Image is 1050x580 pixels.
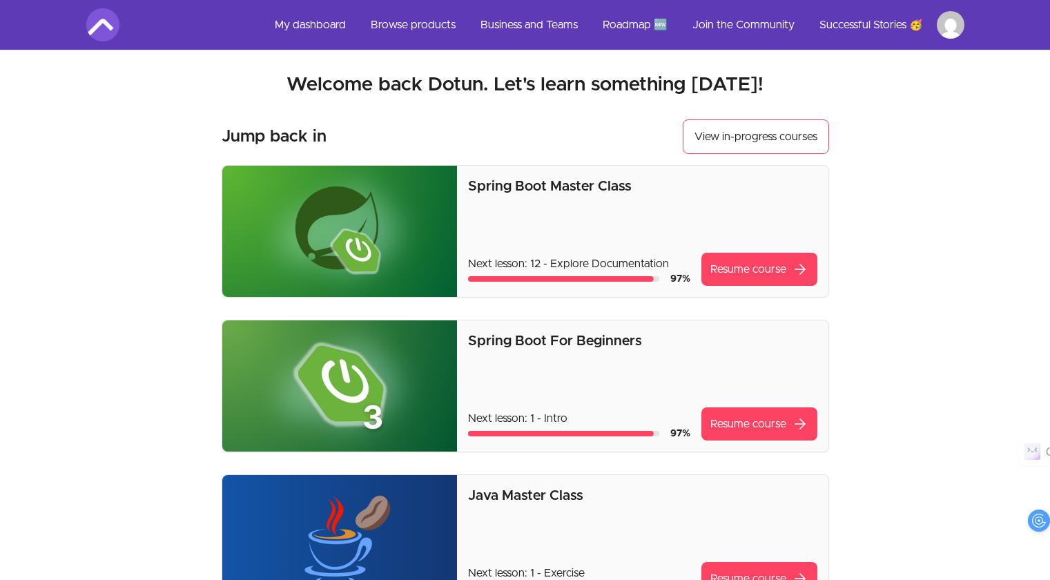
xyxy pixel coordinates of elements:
[592,8,679,41] a: Roadmap 🆕
[670,429,690,438] span: 97 %
[264,8,357,41] a: My dashboard
[360,8,467,41] a: Browse products
[468,431,659,436] div: Course progress
[86,72,964,97] h2: Welcome back Dotun. Let's learn something [DATE]!
[937,11,964,39] img: Profile image for Dotun Ogundare
[468,331,817,351] p: Spring Boot For Beginners
[468,486,817,505] p: Java Master Class
[468,255,690,272] p: Next lesson: 12 - Explore Documentation
[792,261,808,278] span: arrow_forward
[468,410,690,427] p: Next lesson: 1 - Intro
[670,274,690,284] span: 97 %
[808,8,934,41] a: Successful Stories 🥳
[701,407,817,441] a: Resume coursearrow_forward
[681,8,806,41] a: Join the Community
[222,320,458,452] img: Product image for Spring Boot For Beginners
[222,166,458,297] img: Product image for Spring Boot Master Class
[469,8,589,41] a: Business and Teams
[468,177,817,196] p: Spring Boot Master Class
[683,119,829,154] button: View in-progress courses
[792,416,808,432] span: arrow_forward
[222,126,327,148] h3: Jump back in
[701,253,817,286] a: Resume coursearrow_forward
[468,276,659,282] div: Course progress
[264,8,964,41] nav: Main
[86,8,119,41] img: Amigoscode logo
